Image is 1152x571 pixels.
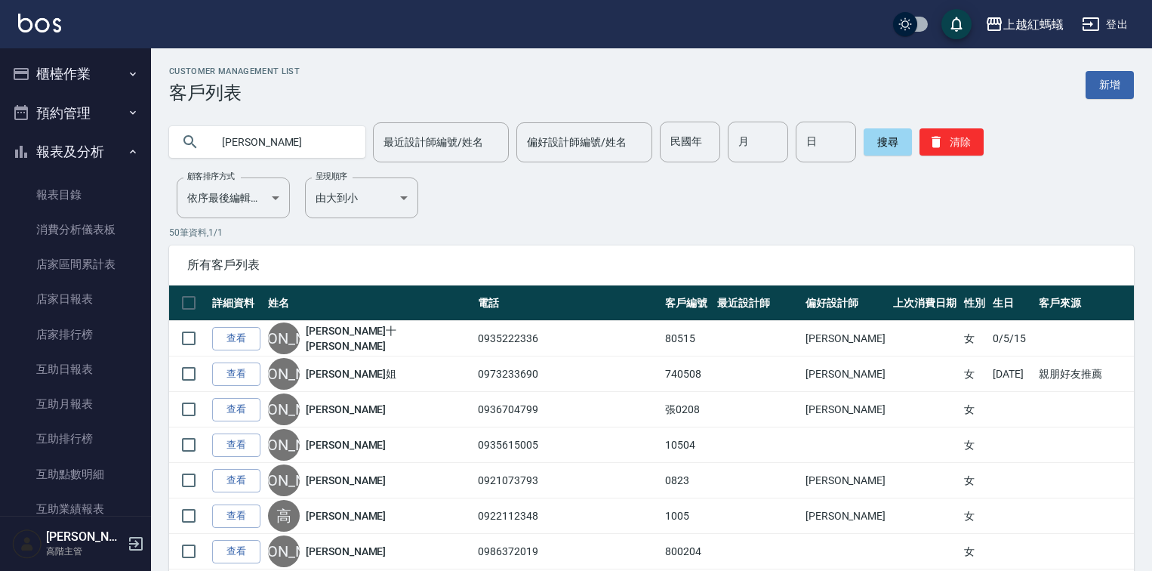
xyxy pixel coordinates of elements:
[474,392,661,427] td: 0936704799
[661,427,714,463] td: 10504
[212,398,260,421] a: 查看
[960,392,989,427] td: 女
[864,128,912,156] button: 搜尋
[6,421,145,456] a: 互助排行榜
[474,463,661,498] td: 0921073793
[6,387,145,421] a: 互助月報表
[941,9,972,39] button: save
[268,465,300,496] div: [PERSON_NAME]
[6,177,145,212] a: 報表目錄
[268,323,300,354] div: [PERSON_NAME]
[6,247,145,282] a: 店家區間累計表
[6,492,145,526] a: 互助業績報表
[713,285,801,321] th: 最近設計師
[212,363,260,386] a: 查看
[306,437,386,452] a: [PERSON_NAME]
[305,177,418,218] div: 由大到小
[6,54,145,94] button: 櫃檯作業
[960,285,989,321] th: 性別
[46,545,123,558] p: 高階主管
[264,285,474,321] th: 姓名
[46,529,123,545] h5: [PERSON_NAME]
[960,498,989,534] td: 女
[661,534,714,569] td: 800204
[960,356,989,392] td: 女
[306,402,386,417] a: [PERSON_NAME]
[212,540,260,563] a: 查看
[306,544,386,559] a: [PERSON_NAME]
[6,212,145,247] a: 消費分析儀表板
[802,463,889,498] td: [PERSON_NAME]
[802,321,889,356] td: [PERSON_NAME]
[474,356,661,392] td: 0973233690
[989,321,1036,356] td: 0/5/15
[268,429,300,461] div: [PERSON_NAME]
[889,285,960,321] th: 上次消費日期
[802,285,889,321] th: 偏好設計師
[802,498,889,534] td: [PERSON_NAME]
[1076,11,1134,39] button: 登出
[6,282,145,316] a: 店家日報表
[474,498,661,534] td: 0922112348
[268,500,300,532] div: 高
[6,352,145,387] a: 互助日報表
[18,14,61,32] img: Logo
[6,94,145,133] button: 預約管理
[1003,15,1064,34] div: 上越紅螞蟻
[661,498,714,534] td: 1005
[474,427,661,463] td: 0935615005
[661,321,714,356] td: 80515
[960,427,989,463] td: 女
[306,366,396,381] a: [PERSON_NAME]姐
[268,394,300,425] div: [PERSON_NAME]
[960,463,989,498] td: 女
[211,122,353,162] input: 搜尋關鍵字
[187,171,235,182] label: 顧客排序方式
[187,258,1116,273] span: 所有客戶列表
[474,534,661,569] td: 0986372019
[661,356,714,392] td: 740508
[212,505,260,528] a: 查看
[12,529,42,559] img: Person
[661,463,714,498] td: 0823
[6,132,145,171] button: 報表及分析
[169,82,300,103] h3: 客戶列表
[919,128,984,156] button: 清除
[306,508,386,523] a: [PERSON_NAME]
[989,356,1036,392] td: [DATE]
[212,434,260,457] a: 查看
[661,285,714,321] th: 客戶編號
[208,285,264,321] th: 詳細資料
[979,9,1070,40] button: 上越紅螞蟻
[212,327,260,350] a: 查看
[474,321,661,356] td: 0935222336
[802,356,889,392] td: [PERSON_NAME]
[474,285,661,321] th: 電話
[802,392,889,427] td: [PERSON_NAME]
[268,536,300,567] div: [PERSON_NAME]
[268,358,300,390] div: [PERSON_NAME]
[306,323,470,353] a: [PERSON_NAME]十[PERSON_NAME]
[989,285,1036,321] th: 生日
[1035,356,1134,392] td: 親朋好友推薦
[960,321,989,356] td: 女
[169,226,1134,239] p: 50 筆資料, 1 / 1
[1086,71,1134,99] a: 新增
[177,177,290,218] div: 依序最後編輯時間
[306,473,386,488] a: [PERSON_NAME]
[169,66,300,76] h2: Customer Management List
[1035,285,1134,321] th: 客戶來源
[6,317,145,352] a: 店家排行榜
[6,457,145,492] a: 互助點數明細
[661,392,714,427] td: 張0208
[960,534,989,569] td: 女
[316,171,347,182] label: 呈現順序
[212,469,260,492] a: 查看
